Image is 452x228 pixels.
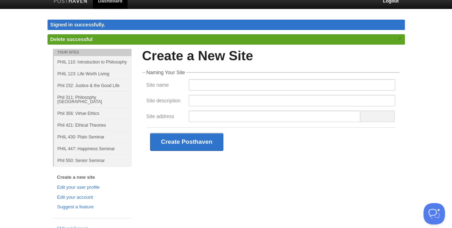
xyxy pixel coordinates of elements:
[57,194,127,201] a: Edit your account
[146,114,184,121] label: Site address
[150,133,224,151] button: Create Posthaven
[54,107,131,119] a: Phil 356: Virtue Ethics
[54,91,131,107] a: Phil 311: Philosophy [GEOGRAPHIC_DATA]
[54,119,131,131] a: Phil 421: Ethical Theories
[146,98,184,105] label: Site description
[54,131,131,143] a: PHIL 430: Plato Seminar
[142,49,399,64] h2: Create a New Site
[57,184,127,191] a: Edit your user profile
[57,203,127,211] a: Suggest a feature
[54,68,131,80] a: PHIL 123: Life Worth Living
[54,143,131,154] a: PHIL 447: Happiness Seminar
[145,70,186,75] legend: Naming Your Site
[423,203,445,224] iframe: Help Scout Beacon - Open
[54,80,131,91] a: Phil 232: Justice & the Good Life
[54,154,131,166] a: Phil 550: Senior Seminar
[50,36,93,42] span: Delete successful
[57,174,127,181] a: Create a new site
[53,49,131,56] li: Your Sites
[146,82,184,89] label: Site name
[54,56,131,68] a: PHIL 110: Introduction to Philosophy
[397,34,403,43] a: ×
[48,20,405,30] div: Signed in successfully.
